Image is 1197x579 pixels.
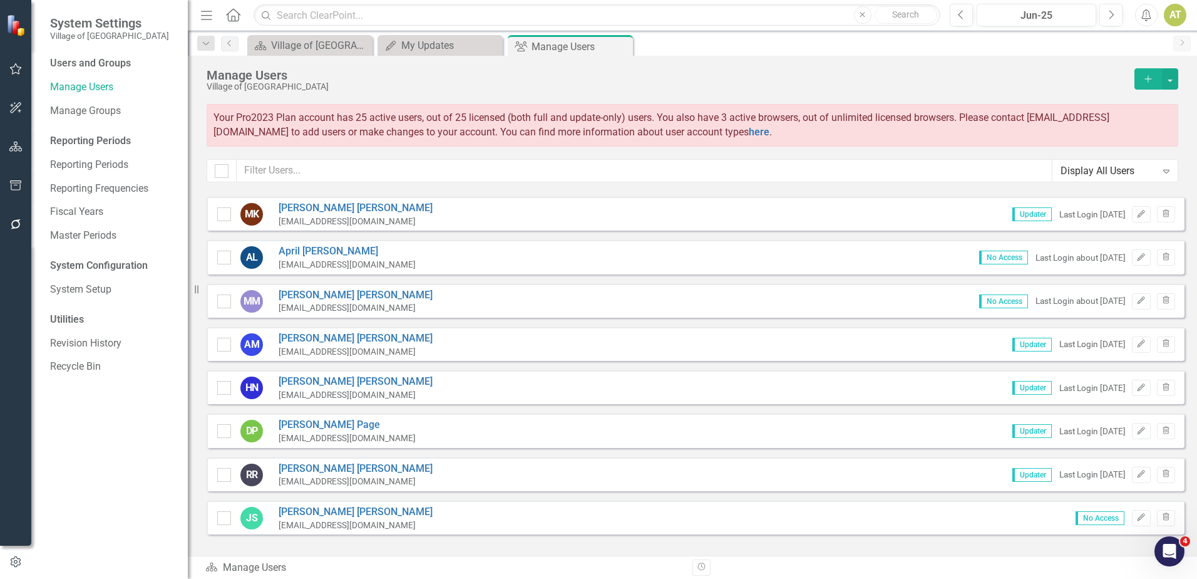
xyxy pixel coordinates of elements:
[50,360,175,374] a: Recycle Bin
[254,4,940,26] input: Search ClearPoint...
[1059,425,1126,437] div: Last Login [DATE]
[240,203,263,226] div: MK
[279,505,433,519] a: [PERSON_NAME] [PERSON_NAME]
[381,38,500,53] a: My Updates
[401,38,500,53] div: My Updates
[207,68,1128,82] div: Manage Users
[50,31,169,41] small: Village of [GEOGRAPHIC_DATA]
[1012,381,1052,395] span: Updater
[279,375,433,389] a: [PERSON_NAME] [PERSON_NAME]
[979,251,1028,264] span: No Access
[979,295,1028,308] span: No Access
[279,462,433,476] a: [PERSON_NAME] [PERSON_NAME]
[279,418,416,432] a: [PERSON_NAME] Page
[1012,338,1052,352] span: Updater
[279,389,433,401] div: [EMAIL_ADDRESS][DOMAIN_NAME]
[1035,295,1126,307] div: Last Login about [DATE]
[207,82,1128,91] div: Village of [GEOGRAPHIC_DATA]
[240,507,263,529] div: JS
[50,259,175,273] div: System Configuration
[240,420,263,442] div: DP
[50,229,175,243] a: Master Periods
[279,244,416,259] a: April [PERSON_NAME]
[213,112,1109,138] span: Your Pro2023 Plan account has 25 active users, out of 25 licensed (both full and update-only) use...
[50,158,175,172] a: Reporting Periods
[50,56,175,71] div: Users and Groups
[240,290,263,313] div: MM
[1012,424,1052,438] span: Updater
[279,331,433,346] a: [PERSON_NAME] [PERSON_NAME]
[50,80,175,95] a: Manage Users
[1059,469,1126,481] div: Last Login [DATE]
[240,333,263,356] div: AM
[50,182,175,196] a: Reporting Frequencies
[279,302,433,314] div: [EMAIL_ADDRESS][DOMAIN_NAME]
[1164,4,1186,26] button: AT
[271,38,369,53] div: Village of [GEOGRAPHIC_DATA] - Welcome Page
[240,246,263,269] div: AL
[1154,536,1184,566] iframe: Intercom live chat
[50,16,169,31] span: System Settings
[50,134,175,149] div: Reporting Periods
[279,216,433,227] div: [EMAIL_ADDRESS][DOMAIN_NAME]
[279,346,433,358] div: [EMAIL_ADDRESS][DOMAIN_NAME]
[892,9,919,19] span: Search
[240,377,263,399] div: HN
[250,38,369,53] a: Village of [GEOGRAPHIC_DATA] - Welcome Page
[749,126,769,138] a: here
[240,464,263,486] div: RR
[5,13,29,37] img: ClearPoint Strategy
[532,39,630,55] div: Manage Users
[50,336,175,351] a: Revision History
[1035,252,1126,264] div: Last Login about [DATE]
[1012,207,1052,221] span: Updater
[279,259,416,271] div: [EMAIL_ADDRESS][DOMAIN_NAME]
[279,288,433,303] a: [PERSON_NAME] [PERSON_NAME]
[50,104,175,118] a: Manage Groups
[1012,468,1052,482] span: Updater
[977,4,1096,26] button: Jun-25
[236,159,1052,182] input: Filter Users...
[279,201,433,216] a: [PERSON_NAME] [PERSON_NAME]
[1059,338,1126,350] div: Last Login [DATE]
[1059,382,1126,394] div: Last Login [DATE]
[1180,536,1190,546] span: 4
[50,283,175,297] a: System Setup
[875,6,937,24] button: Search
[279,432,416,444] div: [EMAIL_ADDRESS][DOMAIN_NAME]
[50,205,175,219] a: Fiscal Years
[1059,209,1126,221] div: Last Login [DATE]
[279,476,433,488] div: [EMAIL_ADDRESS][DOMAIN_NAME]
[1061,164,1156,178] div: Display All Users
[981,8,1092,23] div: Jun-25
[205,561,683,575] div: Manage Users
[1076,511,1124,525] span: No Access
[279,519,433,531] div: [EMAIL_ADDRESS][DOMAIN_NAME]
[50,313,175,327] div: Utilities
